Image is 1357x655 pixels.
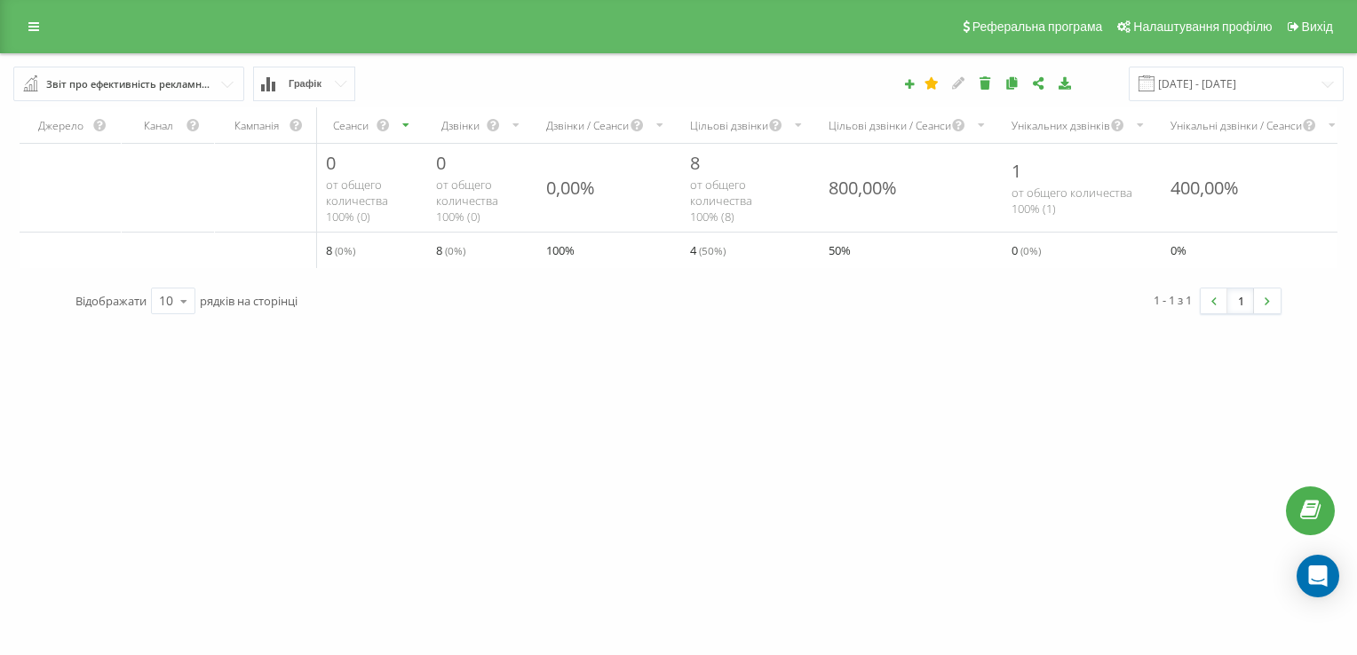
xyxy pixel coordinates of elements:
span: от общего количества 100% ( 1 ) [1012,185,1132,217]
span: Відображати [75,293,147,309]
span: ( 0 %) [445,243,465,257]
div: Цільові дзвінки [690,118,768,133]
div: 1 - 1 з 1 [1154,291,1192,309]
i: Видалити звіт [978,76,993,89]
span: ( 50 %) [699,243,726,257]
span: 50 % [829,240,851,261]
div: Дзвінки / Сеанси [546,118,630,133]
span: ( 0 %) [1020,243,1041,257]
div: Цільові дзвінки / Сеанси [829,118,951,133]
span: Налаштування профілю [1133,20,1272,34]
div: scrollable content [20,107,1337,268]
div: Дзвінки [436,118,486,133]
i: Створити звіт [903,78,916,89]
span: Вихід [1302,20,1333,34]
a: 1 [1227,288,1254,313]
span: 8 [436,240,465,261]
div: 400,00% [1171,176,1239,200]
div: Унікальні дзвінки / Сеанси [1171,118,1302,133]
span: 0 [436,151,446,175]
span: Реферальна програма [972,20,1103,34]
span: от общего количества 100% ( 0 ) [436,177,498,225]
span: 1 [1012,159,1021,183]
button: Графік [253,67,355,101]
div: Унікальних дзвінків [1012,118,1110,133]
span: 0 [326,151,336,175]
i: Копіювати звіт [1004,76,1020,89]
div: Кампанія [226,118,289,133]
div: Канал [132,118,186,133]
span: от общего количества 100% ( 0 ) [326,177,388,225]
span: Графік [289,78,321,90]
i: Завантажити звіт [1058,76,1073,89]
span: 0 [1012,240,1041,261]
span: от общего количества 100% ( 8 ) [690,177,752,225]
div: 800,00% [829,176,897,200]
div: Сеанси [326,118,376,133]
div: Open Intercom Messenger [1297,555,1339,597]
span: рядків на сторінці [200,293,298,309]
div: Звіт про ефективність рекламних кампаній [46,75,213,94]
i: Цей звіт буде завантажено першим при відкритті Аналітики. Ви можете призначити будь-який інший ва... [925,76,940,89]
div: 0,00% [546,176,595,200]
span: 0 % [1171,240,1186,261]
div: Джерело [30,118,92,133]
span: 4 [690,240,726,261]
span: 8 [690,151,700,175]
i: Поділитися налаштуваннями звіту [1031,76,1046,89]
i: Редагувати звіт [951,76,966,89]
span: 8 [326,240,355,261]
div: 10 [159,292,173,310]
span: ( 0 %) [335,243,355,257]
span: 100 % [546,240,575,261]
